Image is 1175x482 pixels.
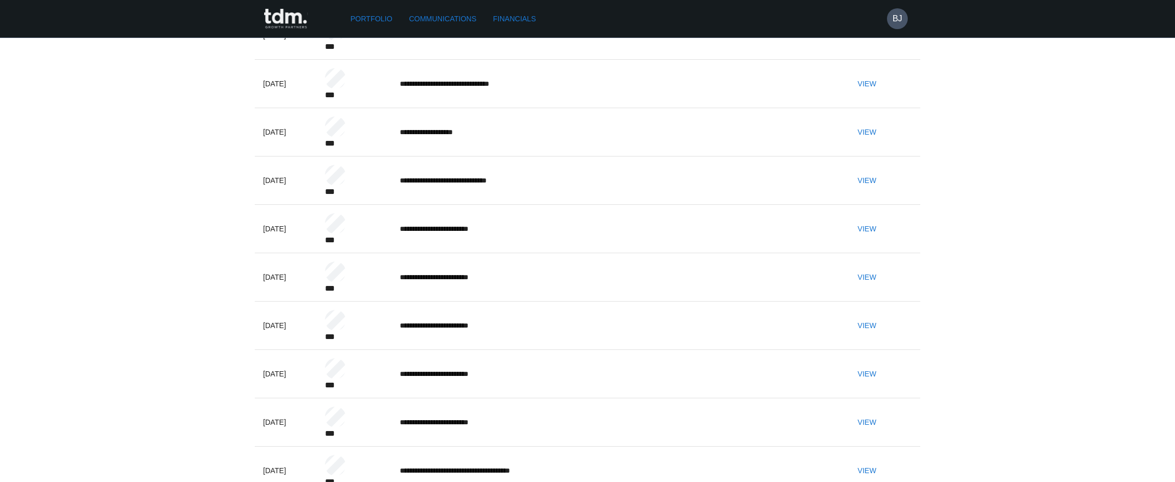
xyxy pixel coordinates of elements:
[851,219,884,239] button: View
[851,268,884,287] button: View
[851,74,884,94] button: View
[255,398,317,447] td: [DATE]
[255,350,317,398] td: [DATE]
[893,12,903,25] h6: BJ
[489,9,540,29] a: Financials
[851,171,884,190] button: View
[255,253,317,302] td: [DATE]
[255,108,317,157] td: [DATE]
[255,205,317,253] td: [DATE]
[255,60,317,108] td: [DATE]
[851,413,884,432] button: View
[851,123,884,142] button: View
[851,364,884,384] button: View
[405,9,481,29] a: Communications
[255,157,317,205] td: [DATE]
[255,302,317,350] td: [DATE]
[851,316,884,335] button: View
[851,461,884,480] button: View
[346,9,397,29] a: Portfolio
[887,8,908,29] button: BJ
